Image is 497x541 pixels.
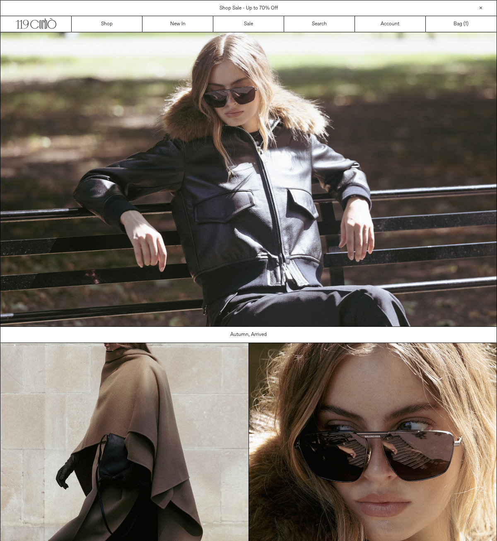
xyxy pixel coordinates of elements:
a: Sale [213,16,284,32]
a: New In [142,16,213,32]
a: Autumn, Arrived [0,327,497,343]
a: Shop Sale - Up to 70% Off [220,5,278,12]
a: Bag () [426,16,497,32]
a: Account [355,16,426,32]
span: 1 [465,21,467,27]
span: ) [465,20,468,28]
a: Shop [72,16,142,32]
a: Search [284,16,355,32]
